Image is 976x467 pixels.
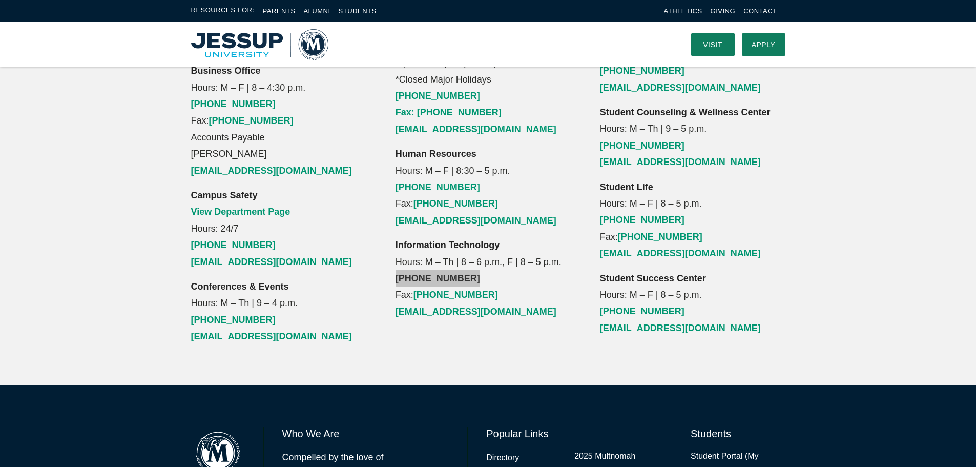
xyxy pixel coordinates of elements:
[191,29,328,60] img: Multnomah University Logo
[600,66,684,76] a: [PHONE_NUMBER]
[282,427,449,441] h6: Who We Are
[396,307,556,317] a: [EMAIL_ADDRESS][DOMAIN_NAME]
[600,273,706,283] strong: Student Success Center
[263,7,296,15] a: Parents
[600,306,684,316] a: [PHONE_NUMBER]
[396,107,502,117] a: Fax: [PHONE_NUMBER]
[191,187,377,270] p: Hours: 24/7
[396,273,480,283] a: [PHONE_NUMBER]
[396,182,480,192] a: [PHONE_NUMBER]
[711,7,736,15] a: Giving
[600,107,771,117] strong: Student Counseling & Wellness Center
[209,115,294,126] a: [PHONE_NUMBER]
[396,240,500,250] strong: Information Technology
[396,5,581,137] p: Hours: M – F | 8 – 5 p.m. (Regular) and M – F | 9 – 4:30 p.m.(Breaks) *Closed Major Holidays
[486,427,653,441] h6: Popular Links
[743,7,777,15] a: Contact
[413,290,498,300] a: [PHONE_NUMBER]
[486,451,519,465] a: Directory
[191,99,276,109] a: [PHONE_NUMBER]
[742,33,785,56] a: Apply
[396,91,480,101] a: [PHONE_NUMBER]
[600,215,684,225] a: [PHONE_NUMBER]
[600,323,761,333] a: [EMAIL_ADDRESS][DOMAIN_NAME]
[191,278,377,345] p: Hours: M – Th | 9 – 4 p.m.
[191,240,276,250] a: [PHONE_NUMBER]
[191,66,261,76] strong: Business Office
[396,146,581,229] p: Hours: M – F | 8:30 – 5 p.m. Fax:
[396,237,581,320] p: Hours: M – Th | 8 – 6 p.m., F | 8 – 5 p.m. Fax:
[691,33,735,56] a: Visit
[396,124,556,134] a: [EMAIL_ADDRESS][DOMAIN_NAME]
[191,315,276,325] a: [PHONE_NUMBER]
[600,248,761,258] a: [EMAIL_ADDRESS][DOMAIN_NAME]
[413,198,498,209] a: [PHONE_NUMBER]
[191,63,377,179] p: Hours: M – F | 8 – 4:30 p.m. Fax: Accounts Payable [PERSON_NAME]
[191,166,352,176] a: [EMAIL_ADDRESS][DOMAIN_NAME]
[664,7,702,15] a: Athletics
[191,5,255,17] span: Resources For:
[600,104,785,171] p: Hours: M – Th | 9 – 5 p.m.
[396,149,476,159] strong: Human Resources
[600,83,761,93] a: [EMAIL_ADDRESS][DOMAIN_NAME]
[691,427,785,441] h6: Students
[600,270,785,337] p: Hours: M – F | 8 – 5 p.m.
[618,232,702,242] a: [PHONE_NUMBER]
[191,29,328,60] a: Home
[191,190,258,200] strong: Campus Safety
[191,257,352,267] a: [EMAIL_ADDRESS][DOMAIN_NAME]
[600,157,761,167] a: [EMAIL_ADDRESS][DOMAIN_NAME]
[191,331,352,341] a: [EMAIL_ADDRESS][DOMAIN_NAME]
[191,281,289,292] strong: Conferences & Events
[600,140,684,151] a: [PHONE_NUMBER]
[191,207,290,217] a: View Department Page
[600,179,785,262] p: Hours: M – F | 8 – 5 p.m. Fax:
[303,7,330,15] a: Alumni
[600,182,653,192] strong: Student Life
[339,7,377,15] a: Students
[396,215,556,226] a: [EMAIL_ADDRESS][DOMAIN_NAME]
